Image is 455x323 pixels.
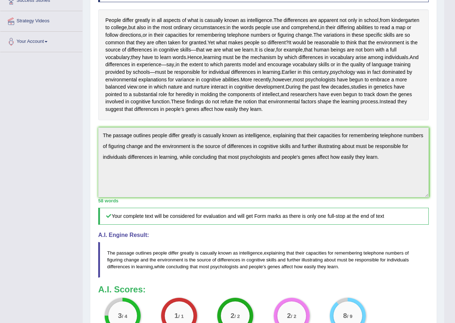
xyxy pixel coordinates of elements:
[356,24,373,31] span: Click to see word definition
[350,61,365,68] span: Click to see word definition
[224,61,241,68] span: Click to see word definition
[340,17,346,24] span: Click to see word definition
[126,39,135,46] span: Click to see word definition
[293,76,304,84] span: Click to see word definition
[194,83,209,91] span: Click to see word definition
[310,17,317,24] span: Click to see word definition
[128,46,152,54] span: Click to see word definition
[135,17,150,24] span: Click to see word definition
[189,31,195,39] span: Click to see word definition
[105,46,120,54] span: Click to see word definition
[318,98,331,106] span: Click to see word definition
[360,98,378,106] span: Click to see word definition
[291,24,319,31] span: Click to see word definition
[171,98,185,106] span: Click to see word definition
[284,46,303,54] span: Click to see word definition
[186,106,199,113] span: Click to see word definition
[242,54,249,61] span: Click to see word definition
[131,54,141,61] span: Click to see word definition
[380,24,390,31] span: Click to see word definition
[331,91,342,98] span: Click to see word definition
[196,76,200,84] span: Click to see word definition
[320,24,324,31] span: Click to see word definition
[318,91,329,98] span: Click to see word definition
[154,54,159,61] span: Click to see word definition
[168,83,182,91] span: Click to see word definition
[379,98,396,106] span: Click to see word definition
[134,106,159,113] span: Click to see word definition
[385,54,408,61] span: Click to see word definition
[257,68,261,76] span: Click to see word definition
[341,39,345,46] span: Click to see word definition
[321,83,329,91] span: Click to see word definition
[189,39,206,46] span: Click to see word definition
[359,91,363,98] span: Click to see word definition
[210,61,223,68] span: Click to see word definition
[227,24,231,31] span: Click to see word definition
[410,54,419,61] span: Click to see word definition
[225,106,238,113] span: Click to see word definition
[312,68,329,76] span: Click to see word definition
[136,250,152,256] span: outlines
[153,24,160,31] span: Click to see word definition
[214,46,221,54] span: Click to see word definition
[377,39,404,46] span: Click to see word definition
[267,61,291,68] span: Click to see word definition
[258,61,266,68] span: Click to see word definition
[239,106,249,113] span: Click to see word definition
[398,91,412,98] span: Click to see word definition
[163,17,181,24] span: Click to see word definition
[142,54,153,61] span: Click to see word definition
[235,46,241,54] span: Click to see word definition
[137,61,161,68] span: Click to see word definition
[165,31,187,39] span: Click to see word definition
[219,91,226,98] span: Click to see word definition
[242,61,256,68] span: Click to see word definition
[410,39,417,46] span: Click to see word definition
[337,76,348,84] span: Click to see word definition
[184,83,192,91] span: Click to see word definition
[120,31,141,39] span: Click to see word definition
[256,91,261,98] span: Click to see word definition
[284,17,308,24] span: Click to see word definition
[131,61,135,68] span: Click to see word definition
[391,17,419,24] span: Click to see word definition
[152,98,169,106] span: Click to see word definition
[98,197,429,204] div: 58 words
[129,91,132,98] span: Click to see word definition
[284,54,297,61] span: Click to see word definition
[368,83,372,91] span: Click to see word definition
[374,24,379,31] span: Click to see word definition
[349,76,363,84] span: Click to see word definition
[233,250,238,256] span: as
[139,83,147,91] span: Click to see word definition
[173,54,186,61] span: Click to see word definition
[384,31,395,39] span: Click to see word definition
[374,83,392,91] span: Click to see word definition
[137,24,146,31] span: Click to see word definition
[258,98,267,106] span: Click to see word definition
[105,98,124,106] span: Click to see word definition
[394,61,410,68] span: Click to see word definition
[160,54,171,61] span: Click to see word definition
[133,68,150,76] span: Click to see word definition
[390,91,397,98] span: Click to see word definition
[195,250,199,256] span: is
[341,98,359,106] span: Click to see word definition
[186,98,204,106] span: Click to see word definition
[212,98,219,106] span: Click to see word definition
[307,39,313,46] span: Click to see word definition
[105,83,126,91] span: Click to see word definition
[206,46,212,54] span: Click to see word definition
[176,61,179,68] span: Click to see word definition
[147,24,151,31] span: Click to see word definition
[302,83,309,91] span: Click to see word definition
[337,61,341,68] span: Click to see word definition
[364,46,374,54] span: Click to see word definition
[204,61,209,68] span: Click to see word definition
[127,83,137,91] span: Click to see word definition
[105,61,130,68] span: Click to see word definition
[337,24,355,31] span: Click to see word definition
[250,54,276,61] span: Click to see word definition
[377,91,388,98] span: Click to see word definition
